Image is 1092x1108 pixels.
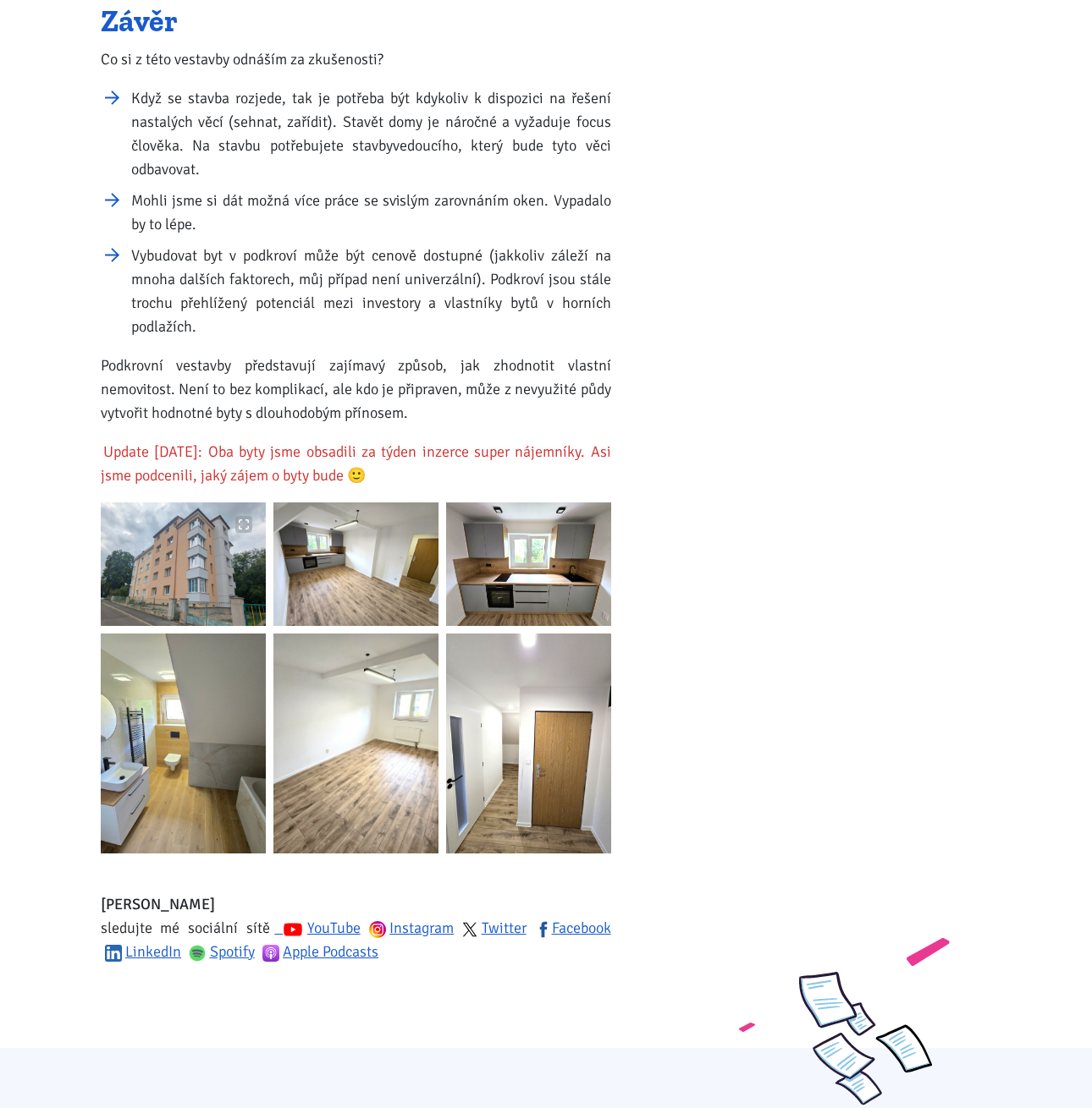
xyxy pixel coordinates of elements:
p: Co si z této vestavby odnáším za zkušenosti? [101,47,611,71]
img: ig.svg [369,921,386,938]
iframe: fb:like Facebook Social Plugin [101,979,482,1002]
a: Apple Podcasts [262,942,379,961]
p: Podkrovní vestavby představují zajímavý způsob, jak zhodnotit vlastní nemovitost. Není to bez kom... [101,354,611,425]
img: spotify.png [189,945,206,962]
li: Když se stavba rozjede, tak je potřeba být kdykoliv k dispozici na řešení nastalých věcí (sehnat,... [131,86,611,181]
mark: Update [DATE]: Oba byty jsme obsadili za týden inzerce super nájemníky. Asi jsme podcenili, jaký ... [101,439,611,487]
img: youtube.svg [283,919,303,940]
a: Twitter [462,919,527,937]
strong: [PERSON_NAME] [101,895,215,913]
img: twitter.svg [462,922,477,937]
li: Vybudovat byt v podkroví může být cenově dostupné (jakkoliv záleží na mnoha dalších faktorech, mů... [131,244,611,338]
a: Spotify [189,942,255,961]
h2: Závěr [101,8,611,35]
p: sledujte mé sociální sítě [101,892,611,963]
a: YouTube [274,919,360,937]
a: LinkedIn [105,942,182,961]
button: Enlarge [235,516,252,533]
img: linkedin.svg [105,945,122,962]
img: fb.svg [535,921,552,938]
a: Facebook [535,919,611,937]
img: apple-podcasts.png [262,945,279,962]
li: Mohli jsme si dát možná více práce se svislým zarovnáním oken. Vypadalo by to lépe. [131,189,611,236]
a: Instagram [369,919,455,937]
